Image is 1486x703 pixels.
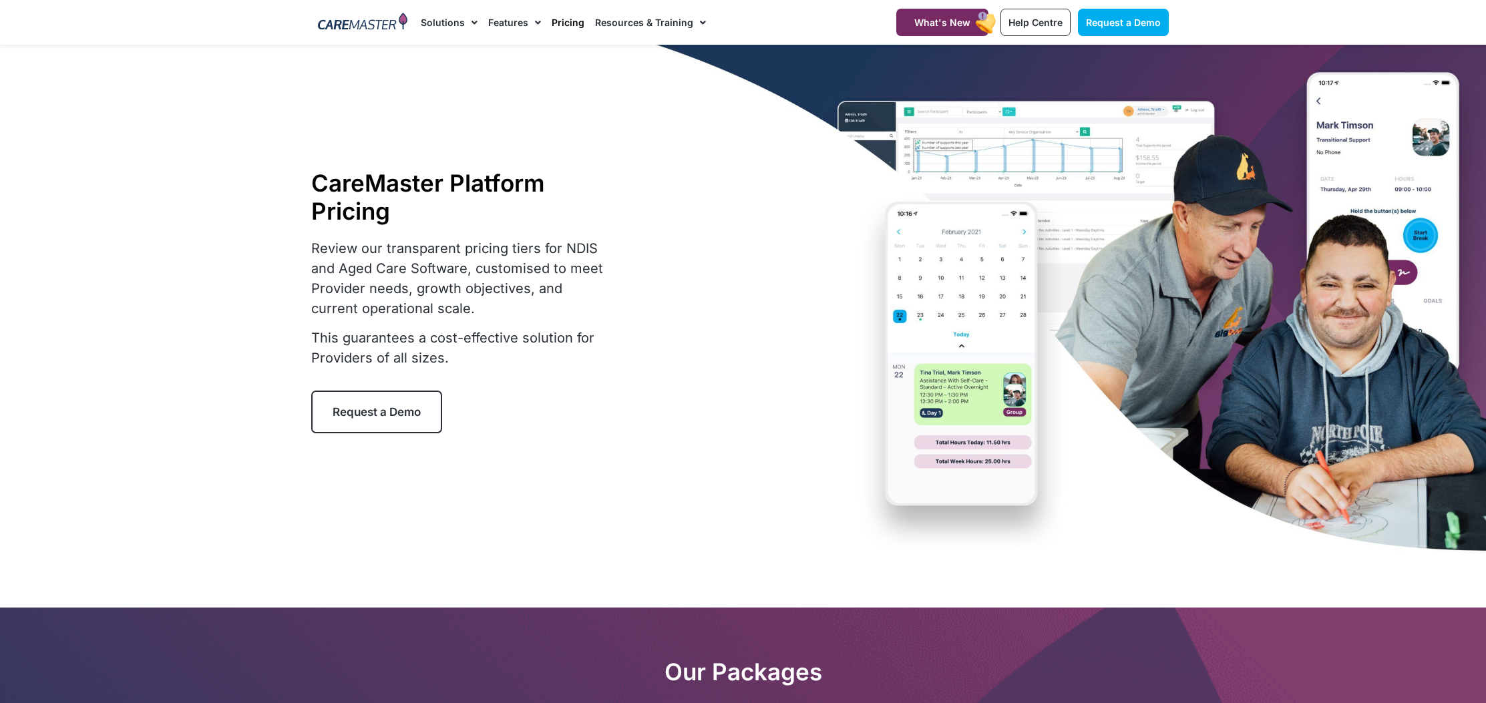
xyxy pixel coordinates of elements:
[914,17,970,28] span: What's New
[318,13,408,33] img: CareMaster Logo
[1086,17,1161,28] span: Request a Demo
[311,238,612,318] p: Review our transparent pricing tiers for NDIS and Aged Care Software, customised to meet Provider...
[1000,9,1071,36] a: Help Centre
[311,658,1175,686] h2: Our Packages
[896,9,988,36] a: What's New
[311,391,442,433] a: Request a Demo
[1008,17,1063,28] span: Help Centre
[311,328,612,368] p: This guarantees a cost-effective solution for Providers of all sizes.
[311,169,612,225] h1: CareMaster Platform Pricing
[333,405,421,419] span: Request a Demo
[1078,9,1169,36] a: Request a Demo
